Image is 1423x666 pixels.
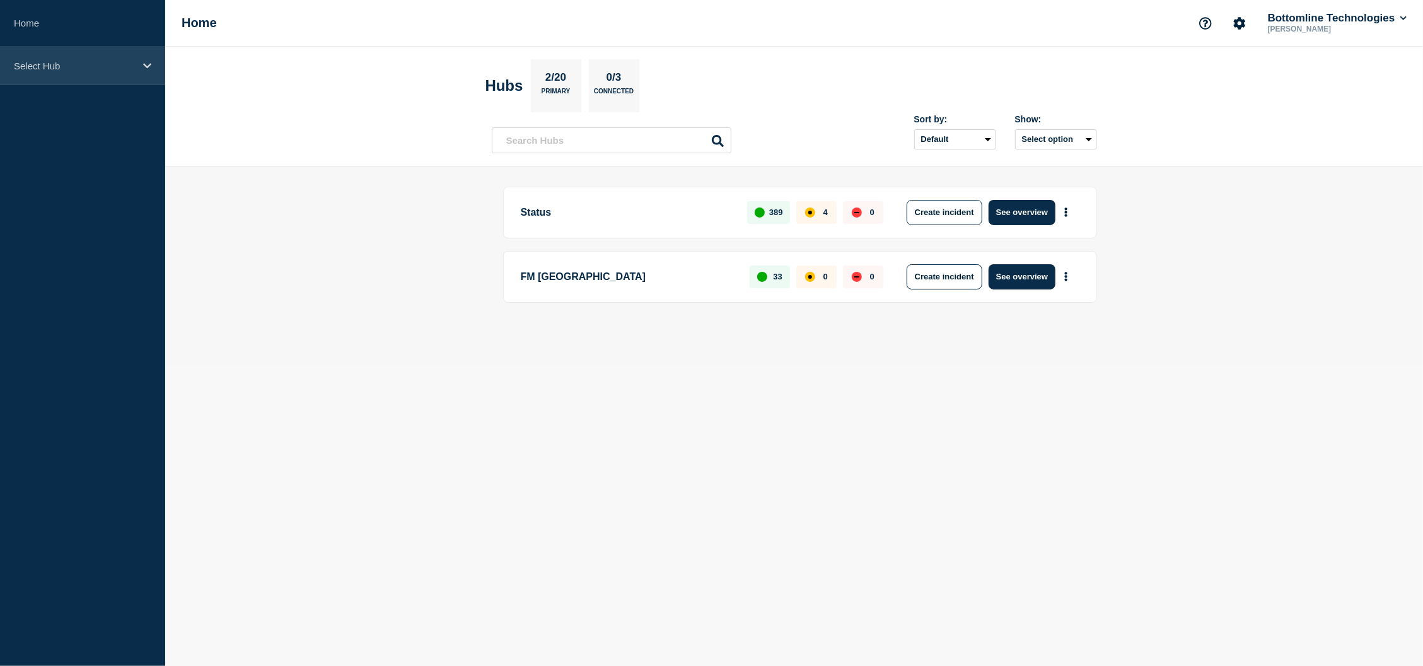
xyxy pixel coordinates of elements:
[870,272,874,281] p: 0
[1265,12,1409,25] button: Bottomline Technologies
[485,77,523,95] h2: Hubs
[852,207,862,218] div: down
[755,207,765,218] div: up
[1226,10,1253,37] button: Account settings
[521,200,733,225] p: Status
[823,272,828,281] p: 0
[852,272,862,282] div: down
[907,264,982,289] button: Create incident
[914,129,996,149] select: Sort by
[769,207,783,217] p: 389
[1058,201,1074,224] button: More actions
[989,264,1055,289] button: See overview
[594,88,634,101] p: Connected
[870,207,874,217] p: 0
[914,114,996,124] div: Sort by:
[805,207,815,218] div: affected
[823,207,828,217] p: 4
[521,264,736,289] p: FM [GEOGRAPHIC_DATA]
[14,61,135,71] p: Select Hub
[1058,265,1074,288] button: More actions
[907,200,982,225] button: Create incident
[492,127,731,153] input: Search Hubs
[540,71,571,88] p: 2/20
[805,272,815,282] div: affected
[989,200,1055,225] button: See overview
[757,272,767,282] div: up
[1265,25,1397,33] p: [PERSON_NAME]
[1192,10,1219,37] button: Support
[542,88,571,101] p: Primary
[601,71,626,88] p: 0/3
[773,272,782,281] p: 33
[182,16,217,30] h1: Home
[1015,114,1097,124] div: Show:
[1015,129,1097,149] button: Select option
